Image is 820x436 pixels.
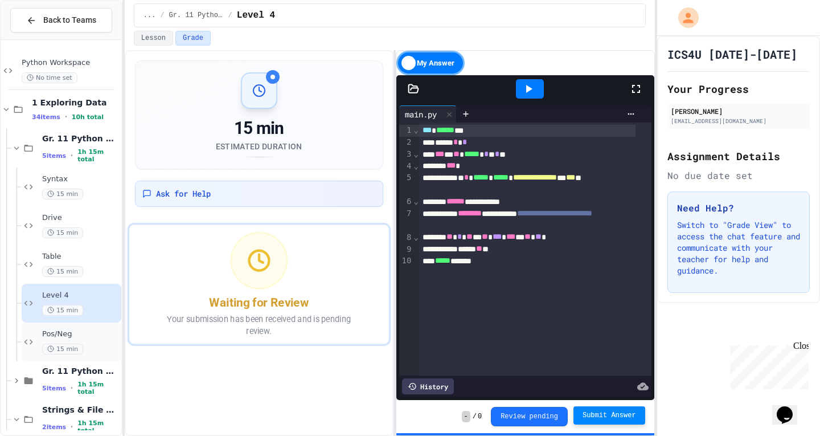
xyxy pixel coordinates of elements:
[399,196,413,208] div: 6
[399,172,413,196] div: 5
[399,161,413,173] div: 4
[399,105,457,123] div: main.py
[473,412,477,421] span: /
[725,341,809,389] iframe: chat widget
[42,266,83,277] span: 15 min
[42,252,119,262] span: Table
[677,201,800,215] h3: Need Help?
[43,14,96,26] span: Back to Teams
[72,113,104,121] span: 10h total
[583,411,636,420] span: Submit Answer
[667,169,810,182] div: No due date set
[22,72,77,83] span: No time set
[42,405,119,415] span: Strings & File Reading
[42,423,66,431] span: 2 items
[152,313,366,337] p: Your submission has been received and is pending review.
[71,151,73,160] span: •
[671,117,806,125] div: [EMAIL_ADDRESS][DOMAIN_NAME]
[42,305,83,316] span: 15 min
[399,137,413,149] div: 2
[77,419,119,434] span: 1h 15m total
[667,81,810,97] h2: Your Progress
[413,125,419,135] span: Fold line
[42,366,119,376] span: Gr. 11 Python Review 2
[71,384,73,393] span: •
[42,133,119,144] span: Gr. 11 Python Review 1
[143,11,156,20] span: ...
[573,406,645,425] button: Submit Answer
[677,219,800,276] p: Switch to "Grade View" to access the chat feature and communicate with your teacher for help and ...
[32,97,119,108] span: 1 Exploring Data
[216,118,302,138] div: 15 min
[399,125,413,137] div: 1
[237,9,275,22] span: Level 4
[413,149,419,158] span: Fold line
[42,189,83,199] span: 15 min
[399,108,442,120] div: main.py
[71,422,73,431] span: •
[77,381,119,396] span: 1h 15m total
[478,412,482,421] span: 0
[399,244,413,256] div: 9
[22,58,119,68] span: Python Workspace
[671,106,806,116] div: [PERSON_NAME]
[772,390,809,425] iframe: chat widget
[5,5,79,72] div: Chat with us now!Close
[402,378,454,394] div: History
[413,161,419,170] span: Fold line
[42,152,66,160] span: 5 items
[134,31,173,46] button: Lesson
[399,208,413,232] div: 7
[42,385,66,392] span: 5 items
[10,8,112,32] button: Back to Teams
[77,148,119,163] span: 1h 15m total
[42,344,83,354] span: 15 min
[462,411,470,422] span: -
[32,113,60,121] span: 34 items
[399,255,413,267] div: 10
[667,46,797,62] h1: ICS4U [DATE]-[DATE]
[667,148,810,164] h2: Assignment Details
[399,232,413,244] div: 8
[491,407,568,426] button: Review pending
[413,233,419,242] span: Fold line
[169,11,224,20] span: Gr. 11 Python Review 1
[175,31,211,46] button: Grade
[399,149,413,161] div: 3
[42,213,119,223] span: Drive
[42,174,119,184] span: Syntax
[42,291,119,300] span: Level 4
[413,197,419,206] span: Fold line
[42,329,119,339] span: Pos/Neg
[216,141,302,152] div: Estimated Duration
[156,188,211,199] span: Ask for Help
[209,294,309,311] div: Waiting for Review
[42,227,83,238] span: 15 min
[65,112,67,121] span: •
[228,11,232,20] span: /
[160,11,164,20] span: /
[666,5,702,31] div: My Account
